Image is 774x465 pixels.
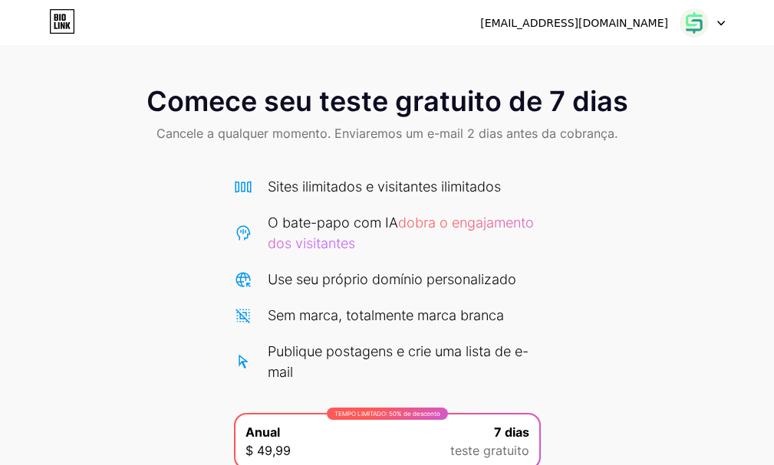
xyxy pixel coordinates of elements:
[156,126,618,141] font: Cancele a qualquer momento. Enviaremos um e-mail 2 dias antes da cobrança.
[480,17,668,29] font: [EMAIL_ADDRESS][DOMAIN_NAME]
[268,214,534,251] font: dobra o engajamento dos visitantes
[268,178,501,195] font: Sites ilimitados e visitantes ilimitados
[268,214,398,231] font: O bate-papo com IA
[268,307,504,323] font: Sem marca, totalmente marca branca
[245,424,280,440] font: Anual
[334,410,440,418] font: TEMPO LIMITADO: 50% de desconto
[268,271,516,287] font: Use seu próprio domínio personalizado
[450,443,529,458] font: teste gratuito
[494,424,529,440] font: 7 dias
[680,8,709,38] img: Fausto Pereira
[268,343,529,380] font: Publique postagens e crie uma lista de e-mail
[245,443,291,458] font: $ 49,99
[147,84,628,118] font: Comece seu teste gratuito de 7 dias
